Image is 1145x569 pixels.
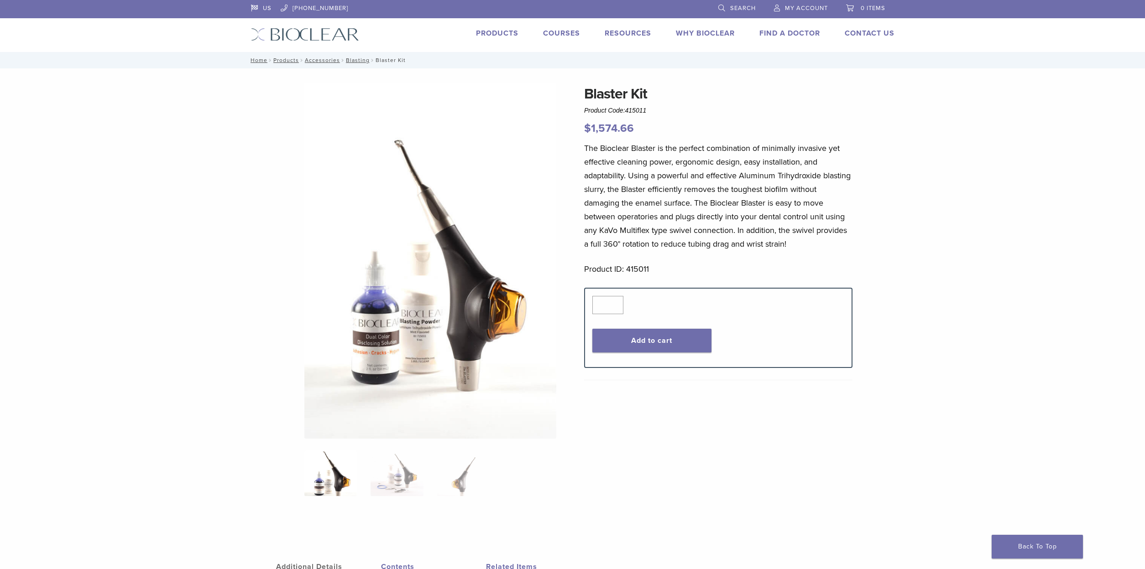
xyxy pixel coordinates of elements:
span: / [267,58,273,62]
bdi: 1,574.66 [584,122,634,135]
button: Add to cart [592,329,711,352]
img: Blaster Kit - Image 2 [371,450,423,496]
a: Home [248,57,267,63]
a: Find A Doctor [759,29,820,38]
span: My Account [785,5,828,12]
span: Search [730,5,756,12]
a: Why Bioclear [676,29,735,38]
span: / [370,58,376,62]
a: Accessories [305,57,340,63]
p: Product ID: 415011 [584,262,852,276]
span: 415011 [625,107,647,114]
span: / [299,58,305,62]
a: Contact Us [845,29,894,38]
h1: Blaster Kit [584,83,852,105]
img: Bioclear [251,28,359,41]
span: 0 items [861,5,885,12]
a: Blasting [346,57,370,63]
a: Resources [605,29,651,38]
a: Back To Top [992,535,1083,559]
a: Courses [543,29,580,38]
a: Products [273,57,299,63]
span: $ [584,122,591,135]
p: The Bioclear Blaster is the perfect combination of minimally invasive yet effective cleaning powe... [584,141,852,251]
a: Products [476,29,518,38]
img: Bioclear Blaster Kit-Simplified-1 [304,83,556,439]
span: / [340,58,346,62]
span: Product Code: [584,107,646,114]
nav: Blaster Kit [244,52,901,68]
img: Blaster Kit - Image 3 [437,450,490,496]
img: Bioclear-Blaster-Kit-Simplified-1-e1548850725122-324x324.jpg [304,450,357,496]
